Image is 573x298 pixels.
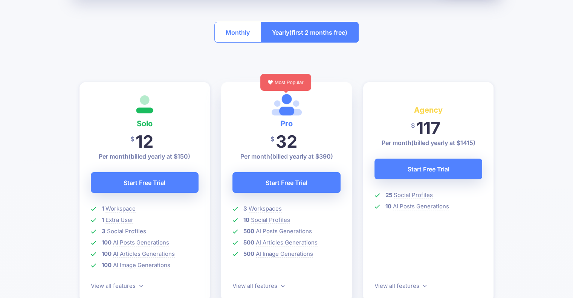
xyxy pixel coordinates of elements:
[374,104,483,116] h4: Agency
[113,239,169,246] span: AI Posts Generations
[251,216,290,224] span: Social Profiles
[256,239,318,246] span: AI Articles Generations
[232,152,341,161] p: Per month
[385,191,392,199] b: 25
[411,139,475,147] span: (billed yearly at $1415)
[270,131,274,148] span: $
[276,131,297,152] span: 32
[270,153,333,160] span: (billed yearly at $390)
[232,282,284,289] a: View all features
[243,228,254,235] b: 500
[128,153,190,160] span: (billed yearly at $150)
[102,216,104,223] b: 1
[393,203,449,210] span: AI Posts Generations
[374,159,483,179] a: Start Free Trial
[113,250,175,258] span: AI Articles Generations
[256,250,313,258] span: AI Image Generations
[249,205,282,212] span: Workspaces
[130,131,134,148] span: $
[102,250,112,257] b: 100
[232,118,341,130] h4: Pro
[91,152,199,161] p: Per month
[394,191,433,199] span: Social Profiles
[289,26,347,38] span: (first 2 months free)
[102,228,105,235] b: 3
[105,216,133,224] span: Extra User
[260,74,311,91] div: Most Popular
[243,216,249,223] b: 10
[113,261,170,269] span: AI Image Generations
[256,228,312,235] span: AI Posts Generations
[243,205,247,212] b: 3
[411,117,415,134] span: $
[91,118,199,130] h4: Solo
[261,22,359,43] button: Yearly(first 2 months free)
[102,205,104,212] b: 1
[232,172,341,193] a: Start Free Trial
[105,205,136,212] span: Workspace
[374,138,483,147] p: Per month
[102,239,112,246] b: 100
[385,203,391,210] b: 10
[91,282,143,289] a: View all features
[136,131,153,152] span: 12
[102,261,112,269] b: 100
[214,22,261,43] button: Monthly
[243,250,254,257] b: 500
[91,172,199,193] a: Start Free Trial
[416,118,440,138] span: 117
[374,282,426,289] a: View all features
[107,228,146,235] span: Social Profiles
[243,239,254,246] b: 500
